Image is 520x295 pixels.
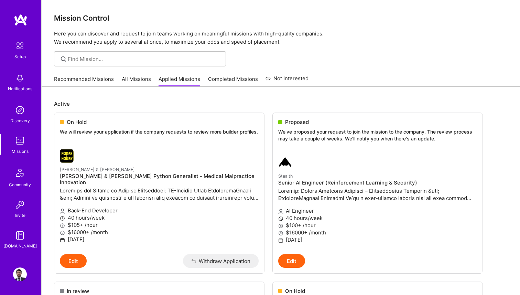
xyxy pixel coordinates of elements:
i: icon Calendar [278,238,283,243]
i: icon MoneyGray [60,230,65,235]
h4: [PERSON_NAME] & [PERSON_NAME] Python Generalist - Medical Malpractice Innovation [60,173,259,186]
p: $100+ /hour [278,222,477,229]
i: icon Applicant [60,209,65,214]
p: Active [54,100,508,107]
img: Community [12,165,28,181]
span: In review [67,287,89,295]
p: Loremips dol Sitame co Adipisc Elitseddoei: TE-Incidid Utlab EtdoloremaGnaali &eni; Admini ve qui... [60,187,259,201]
span: Proposed [285,118,309,126]
p: $16000+ /month [278,229,477,236]
p: Back-End Developer [60,207,259,214]
i: icon MoneyGray [278,223,283,229]
div: Setup [14,53,26,60]
p: [DATE] [278,236,477,243]
a: Completed Missions [208,75,258,87]
div: Missions [12,148,29,155]
img: User Avatar [13,267,27,281]
img: setup [13,39,27,53]
div: Discovery [10,117,30,124]
p: $105+ /hour [60,221,259,229]
a: User Avatar [11,267,29,281]
i: icon Clock [278,216,283,221]
p: AI Engineer [278,207,477,214]
i: icon SearchGrey [59,55,67,63]
p: We've proposed your request to join the mission to the company. The review process may take a cou... [278,128,477,142]
img: Stealth company logo [278,156,292,169]
button: Withdraw Application [183,254,259,268]
input: Find Mission... [68,55,221,63]
p: $16000+ /month [60,229,259,236]
div: Community [9,181,31,188]
p: [DATE] [60,236,259,243]
img: guide book [13,229,27,242]
span: On Hold [67,118,87,126]
small: Stealth [278,173,293,179]
p: Loremip: Dolors Ametcons Adipisci – Elitseddoeius Temporin &utl; EtdoloreMagnaal Enimadmi Ve’qu n... [278,187,477,202]
p: Here you can discover and request to join teams working on meaningful missions with high-quality ... [54,30,508,46]
i: icon Applicant [278,209,283,214]
a: Stealth company logoStealthSenior AI Engineer (Reinforcement Learning & Security)Loremip: Dolors ... [273,150,483,254]
div: Notifications [8,85,32,92]
i: icon Clock [60,216,65,221]
p: We will review your application if the company requests to review more builder profiles. [60,128,259,135]
img: bell [13,71,27,85]
a: Not Interested [266,74,308,87]
h4: Senior AI Engineer (Reinforcement Learning & Security) [278,180,477,186]
button: Edit [60,254,87,268]
img: logo [14,14,28,26]
p: 40 hours/week [278,214,477,222]
p: 40 hours/week [60,214,259,221]
div: Invite [15,212,25,219]
i: icon MoneyGray [60,223,65,228]
div: [DOMAIN_NAME] [3,242,37,250]
img: Morgan & Morgan company logo [60,149,74,163]
a: Recommended Missions [54,75,114,87]
i: icon MoneyGray [278,231,283,236]
img: discovery [13,103,27,117]
img: Invite [13,198,27,212]
a: Morgan & Morgan company logo[PERSON_NAME] & [PERSON_NAME][PERSON_NAME] & [PERSON_NAME] Python Gen... [54,144,264,254]
a: Applied Missions [159,75,200,87]
h3: Mission Control [54,14,508,22]
i: icon Calendar [60,238,65,243]
button: Edit [278,254,305,268]
span: On Hold [285,287,305,295]
a: All Missions [122,75,151,87]
img: teamwork [13,134,27,148]
small: [PERSON_NAME] & [PERSON_NAME] [60,167,135,172]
